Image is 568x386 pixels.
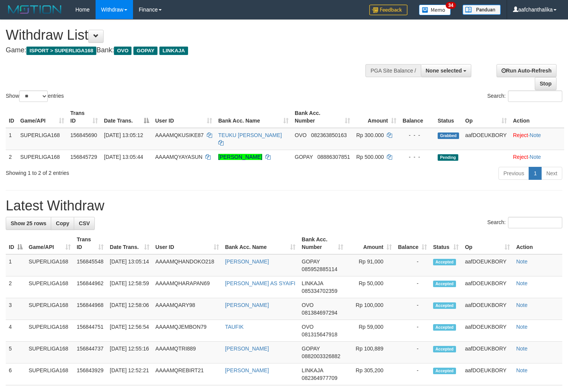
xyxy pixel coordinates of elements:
[510,150,564,164] td: ·
[153,320,222,342] td: AAAAMQJEMBON79
[26,320,74,342] td: SUPERLIGA168
[462,276,513,298] td: aafDOEUKBORY
[535,77,557,90] a: Stop
[225,324,244,330] a: TAUFIK
[516,324,527,330] a: Note
[346,298,395,320] td: Rp 100,000
[435,106,462,128] th: Status
[6,128,17,150] td: 1
[302,353,340,359] span: Copy 0882003326882 to clipboard
[462,254,513,276] td: aafDOEUKBORY
[302,331,337,338] span: Copy 081315647918 to clipboard
[74,342,107,363] td: 156844737
[6,27,371,43] h1: Withdraw List
[74,276,107,298] td: 156844962
[402,153,432,161] div: - - -
[302,280,323,286] span: LINKAJA
[19,90,48,102] select: Showentries
[104,154,143,160] span: [DATE] 13:05:44
[101,106,152,128] th: Date Trans.: activate to sort column descending
[70,154,97,160] span: 156845729
[516,302,527,308] a: Note
[79,220,90,226] span: CSV
[26,363,74,385] td: SUPERLIGA168
[395,320,430,342] td: -
[6,363,26,385] td: 6
[74,254,107,276] td: 156845548
[107,276,152,298] td: [DATE] 12:58:59
[346,320,395,342] td: Rp 59,000
[70,132,97,138] span: 156845690
[302,302,313,308] span: OVO
[529,167,542,180] a: 1
[51,217,74,230] a: Copy
[26,276,74,298] td: SUPERLIGA168
[152,106,215,128] th: User ID: activate to sort column ascending
[225,302,269,308] a: [PERSON_NAME]
[516,280,527,286] a: Note
[26,254,74,276] td: SUPERLIGA168
[153,342,222,363] td: AAAAMQTRI889
[26,233,74,254] th: Game/API: activate to sort column ascending
[516,367,527,373] a: Note
[6,254,26,276] td: 1
[67,106,101,128] th: Trans ID: activate to sort column ascending
[419,5,451,15] img: Button%20Memo.svg
[153,276,222,298] td: AAAAMQHARAPAN69
[541,167,562,180] a: Next
[107,342,152,363] td: [DATE] 12:55:16
[395,342,430,363] td: -
[225,346,269,352] a: [PERSON_NAME]
[295,132,307,138] span: OVO
[462,342,513,363] td: aafDOEUKBORY
[107,320,152,342] td: [DATE] 12:56:54
[153,298,222,320] td: AAAAMQARY98
[302,310,337,316] span: Copy 081384697294 to clipboard
[402,131,432,139] div: - - -
[530,154,541,160] a: Note
[6,298,26,320] td: 3
[218,154,262,160] a: [PERSON_NAME]
[153,254,222,276] td: AAAAMQHANDOKO218
[356,154,384,160] span: Rp 500.000
[369,5,407,15] img: Feedback.jpg
[430,233,462,254] th: Status: activate to sort column ascending
[395,363,430,385] td: -
[159,47,188,55] span: LINKAJA
[513,132,528,138] a: Reject
[395,254,430,276] td: -
[516,346,527,352] a: Note
[346,233,395,254] th: Amount: activate to sort column ascending
[114,47,131,55] span: OVO
[433,281,456,287] span: Accepted
[6,342,26,363] td: 5
[218,132,282,138] a: TEUKU [PERSON_NAME]
[346,363,395,385] td: Rp 305,200
[302,346,320,352] span: GOPAY
[399,106,435,128] th: Balance
[462,128,510,150] td: aafDOEUKBORY
[395,298,430,320] td: -
[395,233,430,254] th: Balance: activate to sort column ascending
[155,132,204,138] span: AAAAMQKUSIKE87
[74,217,95,230] a: CSV
[462,106,510,128] th: Op: activate to sort column ascending
[6,217,51,230] a: Show 25 rows
[6,198,562,213] h1: Latest Withdraw
[462,298,513,320] td: aafDOEUKBORY
[74,320,107,342] td: 156844751
[508,90,562,102] input: Search:
[104,132,143,138] span: [DATE] 13:05:12
[513,233,562,254] th: Action
[153,233,222,254] th: User ID: activate to sort column ascending
[516,258,527,265] a: Note
[433,346,456,352] span: Accepted
[107,254,152,276] td: [DATE] 13:05:14
[56,220,69,226] span: Copy
[433,324,456,331] span: Accepted
[463,5,501,15] img: panduan.png
[155,154,203,160] span: AAAAMQYAYASUN
[26,47,96,55] span: ISPORT > SUPERLIGA168
[133,47,157,55] span: GOPAY
[498,167,529,180] a: Previous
